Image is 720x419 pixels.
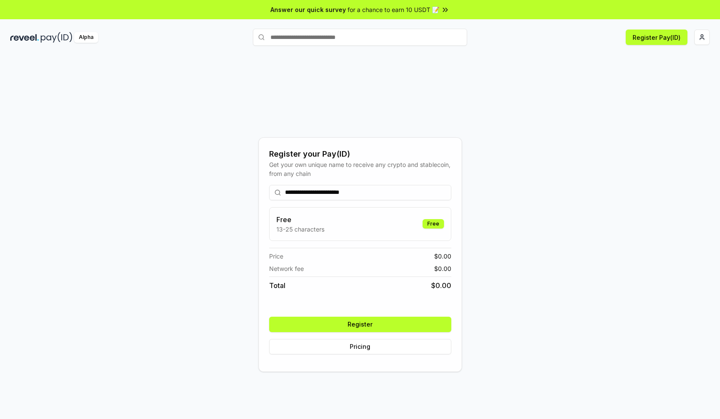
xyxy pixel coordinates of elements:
div: Free [423,219,444,229]
p: 13-25 characters [276,225,324,234]
span: $ 0.00 [431,280,451,291]
span: for a chance to earn 10 USDT 📝 [348,5,439,14]
div: Alpha [74,32,98,43]
div: Get your own unique name to receive any crypto and stablecoin, from any chain [269,160,451,178]
span: Answer our quick survey [270,5,346,14]
span: Network fee [269,264,304,273]
button: Register [269,317,451,332]
span: $ 0.00 [434,252,451,261]
span: Total [269,280,285,291]
button: Pricing [269,339,451,354]
img: pay_id [41,32,72,43]
span: $ 0.00 [434,264,451,273]
img: reveel_dark [10,32,39,43]
h3: Free [276,214,324,225]
div: Register your Pay(ID) [269,148,451,160]
button: Register Pay(ID) [626,30,687,45]
span: Price [269,252,283,261]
